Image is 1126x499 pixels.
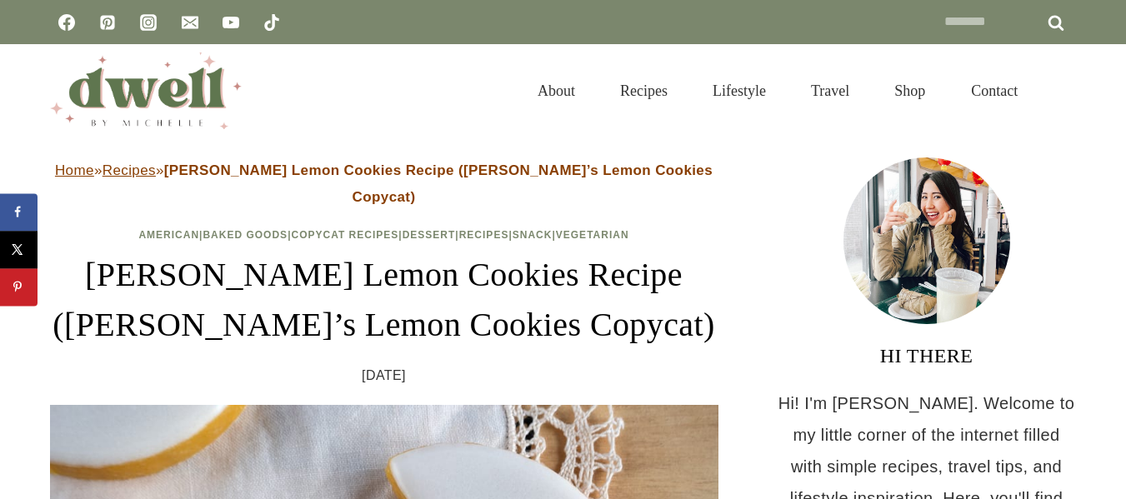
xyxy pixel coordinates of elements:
a: YouTube [214,6,248,39]
a: Recipes [598,62,690,120]
a: TikTok [255,6,288,39]
span: » » [55,162,713,205]
a: Contact [948,62,1040,120]
h3: HI THERE [777,341,1077,371]
time: [DATE] [362,363,406,388]
a: Instagram [132,6,165,39]
button: View Search Form [1048,77,1077,105]
a: Baked Goods [203,229,288,241]
a: Copycat Recipes [292,229,399,241]
a: American [138,229,199,241]
a: Snack [513,229,553,241]
strong: [PERSON_NAME] Lemon Cookies Recipe ([PERSON_NAME]’s Lemon Cookies Copycat) [164,162,713,205]
a: Vegetarian [556,229,629,241]
a: Home [55,162,94,178]
a: Pinterest [91,6,124,39]
a: Dessert [403,229,456,241]
nav: Primary Navigation [515,62,1039,120]
h1: [PERSON_NAME] Lemon Cookies Recipe ([PERSON_NAME]’s Lemon Cookies Copycat) [50,250,718,350]
a: Facebook [50,6,83,39]
a: Shop [872,62,948,120]
a: Travel [788,62,872,120]
a: Recipes [459,229,509,241]
a: Lifestyle [690,62,788,120]
span: | | | | | | [138,229,628,241]
img: DWELL by michelle [50,52,242,129]
a: Email [173,6,207,39]
a: Recipes [103,162,156,178]
a: About [515,62,598,120]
